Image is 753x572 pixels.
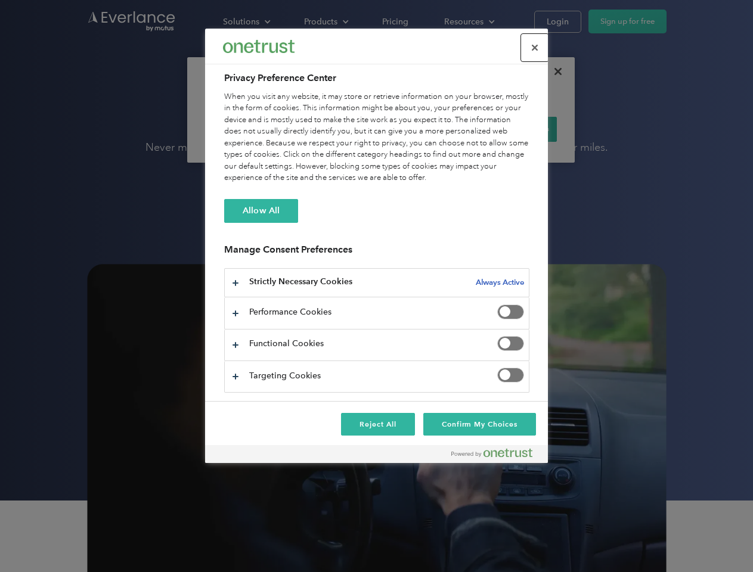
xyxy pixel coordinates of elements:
div: Everlance [223,35,295,58]
h3: Manage Consent Preferences [224,244,529,262]
div: When you visit any website, it may store or retrieve information on your browser, mostly in the f... [224,91,529,184]
button: Confirm My Choices [423,413,536,436]
button: Allow All [224,199,298,223]
div: Privacy Preference Center [205,29,548,463]
img: Powered by OneTrust Opens in a new Tab [451,448,532,458]
div: Preference center [205,29,548,463]
h2: Privacy Preference Center [224,71,529,85]
button: Reject All [341,413,415,436]
button: Close [522,35,548,61]
a: Powered by OneTrust Opens in a new Tab [451,448,542,463]
img: Everlance [223,40,295,52]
